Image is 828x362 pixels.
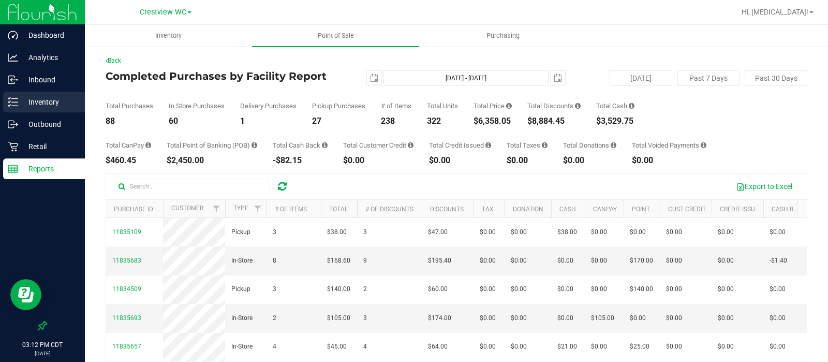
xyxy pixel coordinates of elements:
div: $460.45 [106,156,151,165]
div: 88 [106,117,153,125]
a: Point of Banking (POB) [632,206,705,213]
span: $0.00 [666,284,682,294]
div: Total Credit Issued [429,142,491,149]
span: Crestview WC [140,8,186,17]
span: $0.00 [630,313,646,323]
div: $3,529.75 [596,117,634,125]
span: $46.00 [327,342,347,352]
span: 3 [273,227,276,237]
div: $0.00 [507,156,548,165]
div: 60 [169,117,225,125]
div: Total Voided Payments [632,142,706,149]
a: Cash Back [772,206,806,213]
p: Inbound [18,74,80,86]
span: $0.00 [718,256,734,266]
span: $0.00 [718,342,734,352]
span: $47.00 [428,227,448,237]
span: $0.00 [557,284,573,294]
span: In-Store [231,342,253,352]
span: Hi, [MEDICAL_DATA]! [742,8,808,16]
span: Pickup [231,284,250,294]
span: $0.00 [511,227,527,237]
span: $0.00 [666,342,682,352]
span: $0.00 [666,256,682,266]
span: $0.00 [591,342,607,352]
i: Sum of all round-up-to-next-dollar total price adjustments for all purchases in the date range. [611,142,616,149]
span: $0.00 [480,256,496,266]
a: Donation [513,206,543,213]
span: $105.00 [591,313,614,323]
div: $0.00 [632,156,706,165]
button: Past 7 Days [677,70,740,86]
span: $170.00 [630,256,653,266]
i: Sum of the total taxes for all purchases in the date range. [542,142,548,149]
span: In-Store [231,256,253,266]
span: $0.00 [666,227,682,237]
div: Total Cash [596,103,634,109]
span: 4 [363,342,367,352]
span: -$1.40 [770,256,787,266]
span: 2 [273,313,276,323]
span: 11835657 [112,343,141,350]
p: Inventory [18,96,80,108]
span: 11834509 [112,285,141,293]
div: Total Donations [563,142,616,149]
inline-svg: Inventory [8,97,18,107]
span: $140.00 [630,284,653,294]
span: $0.00 [480,313,496,323]
a: # of Discounts [365,206,413,213]
div: Total Cash Back [273,142,328,149]
a: Cash [559,206,576,213]
span: $0.00 [770,342,786,352]
p: Dashboard [18,29,80,41]
span: $0.00 [718,313,734,323]
p: Reports [18,163,80,175]
span: 3 [363,227,367,237]
button: Past 30 Days [745,70,807,86]
span: Inventory [141,31,196,40]
p: Outbound [18,118,80,131]
h4: Completed Purchases by Facility Report [106,70,339,82]
i: Sum of the successful, non-voided cash payment transactions for all purchases in the date range. ... [629,103,634,109]
p: Analytics [18,51,80,64]
a: CanPay [593,206,617,213]
div: 238 [381,117,411,125]
span: select [367,71,381,85]
a: Inventory [85,25,252,47]
i: Sum of the total prices of all purchases in the date range. [506,103,512,109]
a: Credit Issued [720,206,763,213]
span: $0.00 [770,227,786,237]
inline-svg: Outbound [8,119,18,129]
span: $0.00 [480,342,496,352]
a: Point of Sale [252,25,419,47]
span: $0.00 [480,284,496,294]
div: # of Items [381,103,411,109]
span: Point of Sale [304,31,368,40]
div: Total Taxes [507,142,548,149]
i: Sum of the successful, non-voided CanPay payment transactions for all purchases in the date range. [145,142,151,149]
span: $0.00 [557,313,573,323]
inline-svg: Dashboard [8,30,18,40]
div: In Store Purchases [169,103,225,109]
div: $0.00 [343,156,413,165]
button: Export to Excel [730,178,799,195]
span: 9 [363,256,367,266]
span: In-Store [231,313,253,323]
span: $0.00 [511,342,527,352]
span: $38.00 [327,227,347,237]
i: Sum of the successful, non-voided payments using account credit for all purchases in the date range. [408,142,413,149]
div: Pickup Purchases [312,103,365,109]
a: Filter [249,200,267,218]
span: select [551,71,565,85]
div: Delivery Purchases [240,103,297,109]
div: 1 [240,117,297,125]
a: Back [106,57,121,64]
inline-svg: Retail [8,141,18,152]
span: $0.00 [591,256,607,266]
span: $0.00 [557,256,573,266]
a: Purchasing [419,25,586,47]
div: $0.00 [563,156,616,165]
p: [DATE] [5,350,80,357]
inline-svg: Inbound [8,75,18,85]
span: $25.00 [630,342,649,352]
